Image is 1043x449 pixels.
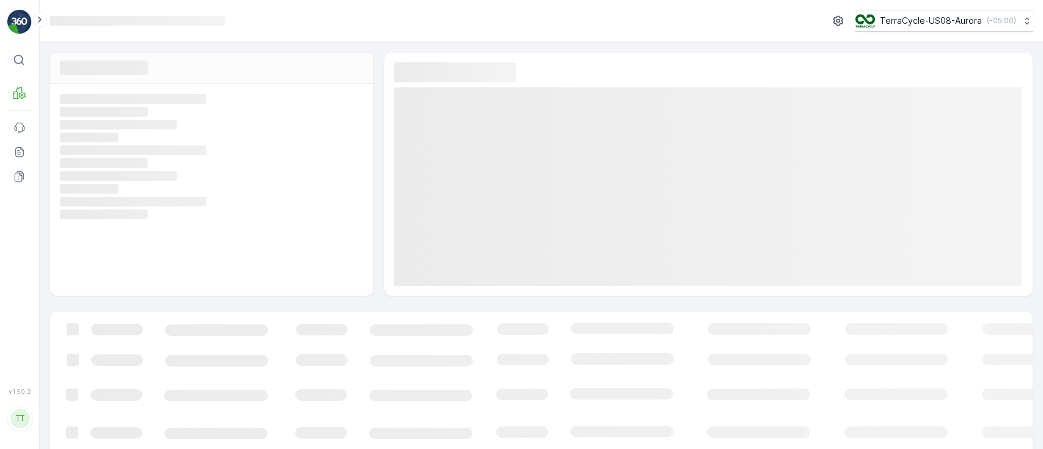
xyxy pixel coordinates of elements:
[880,15,982,27] p: TerraCycle-US08-Aurora
[7,388,32,395] span: v 1.50.2
[10,409,30,428] div: TT
[7,398,32,439] button: TT
[855,14,875,27] img: image_ci7OI47.png
[855,10,1033,32] button: TerraCycle-US08-Aurora(-05:00)
[987,16,1016,26] p: ( -05:00 )
[7,10,32,34] img: logo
